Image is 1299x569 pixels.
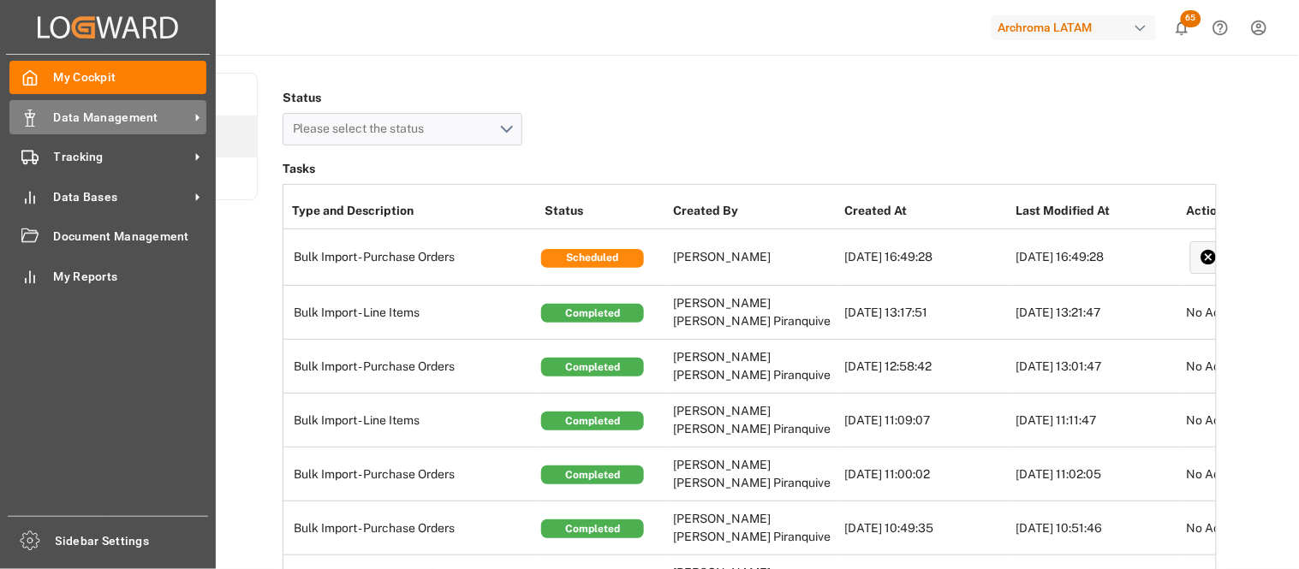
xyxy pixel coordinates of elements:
[283,193,540,229] th: Type and Description
[54,68,207,86] span: My Cockpit
[283,157,1217,181] h3: Tasks
[1011,193,1183,229] th: Last Modified At
[1011,394,1183,447] td: [DATE] 11:11:47
[669,193,840,229] th: Created By
[541,358,644,376] div: Completed
[1187,467,1248,481] span: No Actions
[992,11,1163,44] button: Archroma LATAM
[669,286,840,340] td: [PERSON_NAME] [PERSON_NAME] Piranquive
[56,532,209,550] span: Sidebar Settings
[283,286,540,340] td: Bulk Import - Line Items
[54,188,189,206] span: Data Bases
[1011,501,1183,555] td: [DATE] 10:51:46
[541,412,644,430] div: Completed
[540,193,669,229] th: Status
[840,340,1011,394] td: [DATE] 12:58:42
[840,229,1011,286] td: [DATE] 16:49:28
[541,519,644,538] div: Completed
[283,501,540,555] td: Bulk Import - Purchase Orders
[293,122,433,135] span: Please select the status
[541,304,644,323] div: Completed
[283,394,540,447] td: Bulk Import - Line Items
[840,447,1011,501] td: [DATE] 11:00:02
[1187,521,1248,535] span: No Actions
[54,109,189,127] span: Data Management
[9,220,206,253] a: Document Management
[669,501,840,555] td: [PERSON_NAME] [PERSON_NAME] Piranquive
[840,193,1011,229] th: Created At
[54,148,189,166] span: Tracking
[54,228,207,246] span: Document Management
[1011,286,1183,340] td: [DATE] 13:21:47
[669,229,840,286] td: [PERSON_NAME]
[283,340,540,394] td: Bulk Import - Purchase Orders
[1163,9,1201,47] button: show 65 new notifications
[283,86,522,110] h4: Status
[283,113,522,145] button: open menu
[669,394,840,447] td: [PERSON_NAME] [PERSON_NAME] Piranquive
[9,259,206,293] a: My Reports
[283,229,540,286] td: Bulk Import - Purchase Orders
[1201,9,1240,47] button: Help Center
[1181,10,1201,27] span: 65
[1011,340,1183,394] td: [DATE] 13:01:47
[9,61,206,94] a: My Cockpit
[1011,447,1183,501] td: [DATE] 11:02:05
[54,268,207,286] span: My Reports
[669,340,840,394] td: [PERSON_NAME] [PERSON_NAME] Piranquive
[1011,229,1183,286] td: [DATE] 16:49:28
[541,465,644,484] div: Completed
[669,447,840,501] td: [PERSON_NAME] [PERSON_NAME] Piranquive
[840,286,1011,340] td: [DATE] 13:17:51
[541,249,644,268] div: Scheduled
[992,15,1156,40] div: Archroma LATAM
[840,394,1011,447] td: [DATE] 11:09:07
[1187,305,1248,319] span: No Actions
[1187,359,1248,373] span: No Actions
[1187,413,1248,427] span: No Actions
[840,501,1011,555] td: [DATE] 10:49:35
[283,447,540,501] td: Bulk Import - Purchase Orders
